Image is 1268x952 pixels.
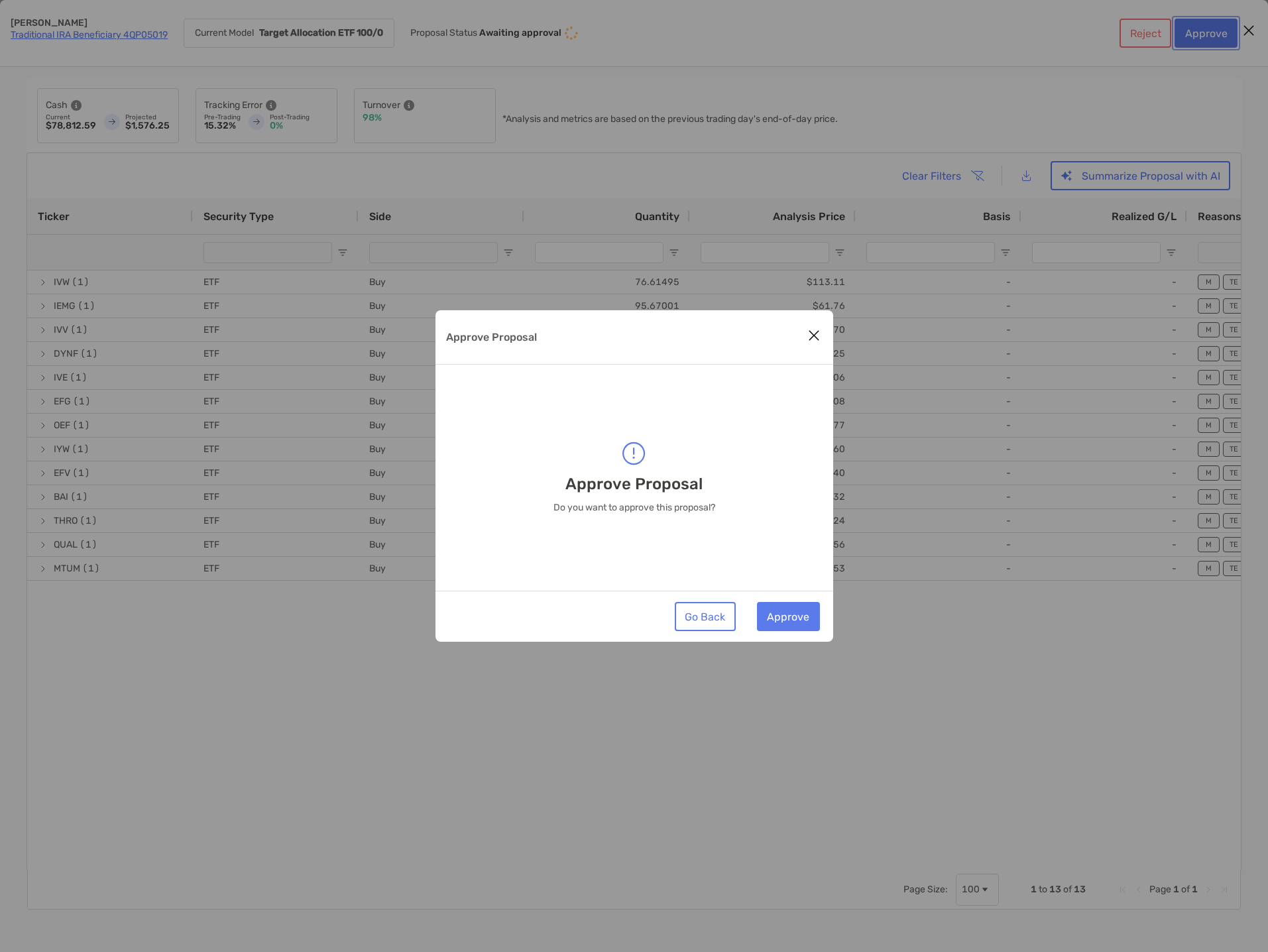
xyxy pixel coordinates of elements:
div: Approve Proposal [435,310,833,642]
button: Close modal [804,326,824,346]
p: Approve Proposal [446,329,537,345]
p: Approve Proposal [565,475,703,493]
button: Approve [757,602,820,631]
p: Do you want to approve this proposal? [553,503,715,513]
button: Go Back [675,602,736,631]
